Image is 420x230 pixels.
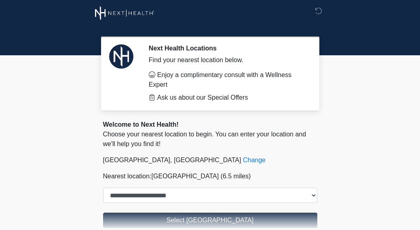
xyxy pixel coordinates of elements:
h2: Next Health Locations [149,44,305,52]
button: Select [GEOGRAPHIC_DATA] [103,213,317,228]
a: Change [243,157,266,163]
p: Nearest location: [103,171,317,181]
li: Enjoy a complimentary consult with a Wellness Expert [149,70,305,90]
span: [GEOGRAPHIC_DATA] [152,173,219,180]
img: Agent Avatar [109,44,133,69]
span: (6.5 miles) [221,173,251,180]
img: Next Health Wellness Logo [95,6,154,20]
div: Welcome to Next Health! [103,120,317,130]
span: [GEOGRAPHIC_DATA], [GEOGRAPHIC_DATA] [103,157,241,163]
div: Find your nearest location below. [149,55,305,65]
span: Choose your nearest location to begin. You can enter your location and we'll help you find it! [103,131,306,147]
li: Ask us about our Special Offers [149,93,305,102]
